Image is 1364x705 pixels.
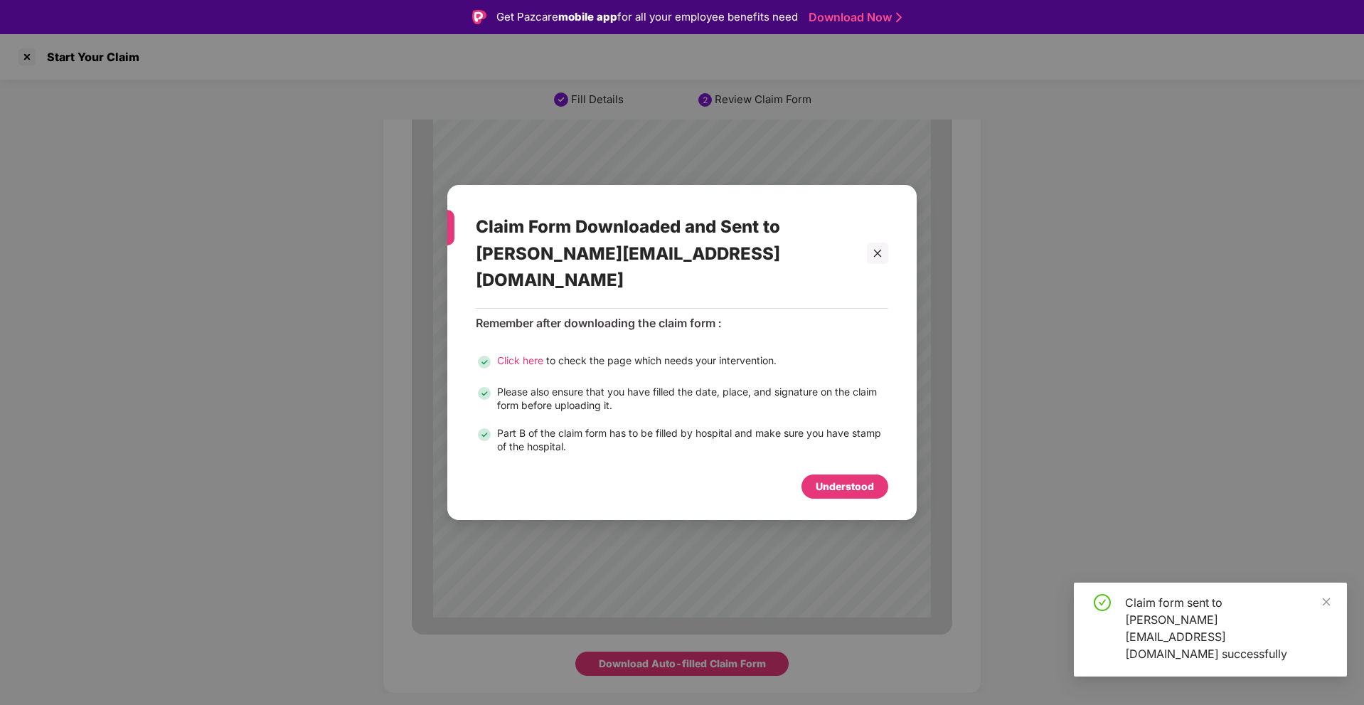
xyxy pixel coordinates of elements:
div: Part B of the claim form has to be filled by hospital and make sure you have stamp of the hospital. [497,426,888,453]
div: Claim Form Downloaded and Sent to [PERSON_NAME][EMAIL_ADDRESS][DOMAIN_NAME] [476,199,854,308]
img: svg+xml;base64,PHN2ZyB3aWR0aD0iMjQiIGhlaWdodD0iMjQiIHZpZXdCb3g9IjAgMCAyNCAyNCIgZmlsbD0ibm9uZSIgeG... [476,426,493,443]
span: check-circle [1094,594,1111,611]
img: svg+xml;base64,PHN2ZyB3aWR0aD0iMjQiIGhlaWdodD0iMjQiIHZpZXdCb3g9IjAgMCAyNCAyNCIgZmlsbD0ibm9uZSIgeG... [476,354,493,371]
div: to check the page which needs your intervention. [497,354,777,371]
div: Claim form sent to [PERSON_NAME][EMAIL_ADDRESS][DOMAIN_NAME] successfully [1125,594,1330,662]
img: Stroke [896,10,902,25]
img: Logo [472,10,486,24]
span: close [1321,597,1331,607]
span: Click here [497,354,543,366]
div: Get Pazcare for all your employee benefits need [496,9,798,26]
div: Please also ensure that you have filled the date, place, and signature on the claim form before u... [497,385,888,412]
strong: mobile app [558,10,617,23]
span: close [873,248,883,258]
div: Remember after downloading the claim form : [476,316,888,331]
img: svg+xml;base64,PHN2ZyB3aWR0aD0iMjQiIGhlaWdodD0iMjQiIHZpZXdCb3g9IjAgMCAyNCAyNCIgZmlsbD0ibm9uZSIgeG... [476,385,493,402]
div: Understood [816,479,874,494]
a: Download Now [809,10,897,25]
